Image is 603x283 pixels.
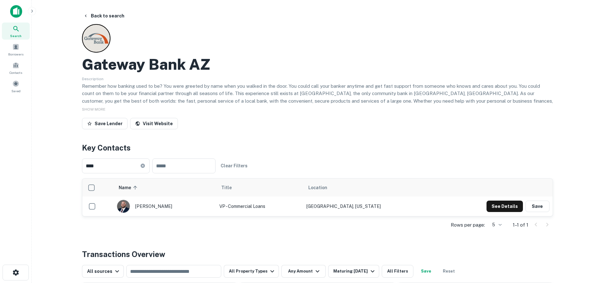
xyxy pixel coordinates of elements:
h4: Key Contacts [82,142,553,153]
div: [PERSON_NAME] [117,200,213,213]
td: [GEOGRAPHIC_DATA], [US_STATE] [303,196,437,216]
a: Borrowers [2,41,30,58]
th: Name [114,179,216,196]
button: Maturing [DATE] [328,265,379,278]
span: Contacts [9,70,22,75]
span: Name [119,184,139,191]
div: 5 [487,220,503,229]
button: All Filters [382,265,413,278]
button: Clear Filters [218,160,250,171]
a: Search [2,23,30,40]
span: Description [82,77,104,81]
span: Title [221,184,240,191]
p: Remember how banking used to be? You were greeted by name when you walked in the door. You could ... [82,82,553,112]
button: All Property Types [224,265,279,278]
div: scrollable content [82,179,553,216]
a: Visit Website [130,118,178,129]
div: Maturing [DATE] [333,267,376,275]
th: Title [216,179,303,196]
span: Search [10,33,22,38]
span: Location [308,184,327,191]
span: Saved [11,88,21,93]
p: Rows per page: [451,221,485,229]
button: Save your search to get updates of matches that match your search criteria. [416,265,436,278]
button: All sources [82,265,124,278]
a: Contacts [2,59,30,76]
button: Save Lender [82,118,128,129]
h4: Transactions Overview [82,248,165,260]
span: SHOW MORE [82,107,105,112]
th: Location [303,179,437,196]
h2: Gateway Bank AZ [82,55,210,74]
img: capitalize-icon.png [10,5,22,18]
button: Back to search [81,10,127,22]
p: 1–1 of 1 [513,221,528,229]
button: Save [525,201,550,212]
button: See Details [487,201,523,212]
iframe: Chat Widget [571,232,603,263]
span: Borrowers [8,52,23,57]
img: 1648144796081 [117,200,130,213]
button: Any Amount [281,265,326,278]
td: VP - Commercial Loans [216,196,303,216]
div: All sources [87,267,121,275]
button: Reset [439,265,459,278]
a: Saved [2,78,30,95]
